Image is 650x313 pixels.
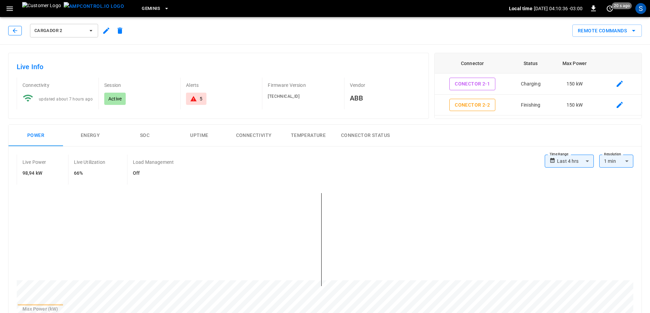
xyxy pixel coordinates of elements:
th: Connector [435,53,510,74]
label: Time Range [550,152,569,157]
div: Last 4 hrs [557,155,594,168]
button: set refresh interval [604,3,615,14]
button: Temperature [281,125,336,146]
img: ampcontrol.io logo [64,2,124,11]
button: Uptime [172,125,227,146]
p: Firmware Version [268,82,338,89]
th: Status [510,53,551,74]
p: Connectivity [22,82,93,89]
h6: 98,94 kW [22,170,46,177]
span: [TECHNICAL_ID] [268,94,299,99]
button: Remote Commands [572,25,642,37]
td: 150 kW [551,115,598,137]
div: remote commands options [572,25,642,37]
button: Conector 2-2 [449,99,495,111]
span: updated about 7 hours ago [39,97,93,101]
div: profile-icon [635,3,646,14]
td: Finishing [510,95,551,116]
th: Max Power [551,53,598,74]
span: Geminis [142,5,160,13]
table: connector table [435,53,641,157]
td: Faulted [510,115,551,137]
p: Live Power [22,159,46,166]
button: Connectivity [227,125,281,146]
div: 5 [200,95,202,102]
div: 1 min [599,155,633,168]
td: 150 kW [551,74,598,95]
button: SOC [118,125,172,146]
p: Alerts [186,82,257,89]
label: Resolution [604,152,621,157]
button: Connector Status [336,125,395,146]
img: Customer Logo [22,2,61,15]
h6: Off [133,170,174,177]
p: [DATE] 04:10:36 -03:00 [534,5,583,12]
h6: Live Info [17,61,420,72]
span: Cargador 2 [34,27,85,35]
h6: 66% [74,170,105,177]
p: Active [108,95,122,102]
h6: ABB [350,93,420,104]
button: Conector 2-1 [449,78,495,90]
td: 150 kW [551,95,598,116]
button: Energy [63,125,118,146]
p: Load Management [133,159,174,166]
span: 20 s ago [612,2,632,9]
p: Live Utilization [74,159,105,166]
button: Geminis [139,2,172,15]
button: Cargador 2 [30,24,98,37]
td: Charging [510,74,551,95]
p: Vendor [350,82,420,89]
p: Session [104,82,175,89]
button: Power [9,125,63,146]
p: Local time [509,5,532,12]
